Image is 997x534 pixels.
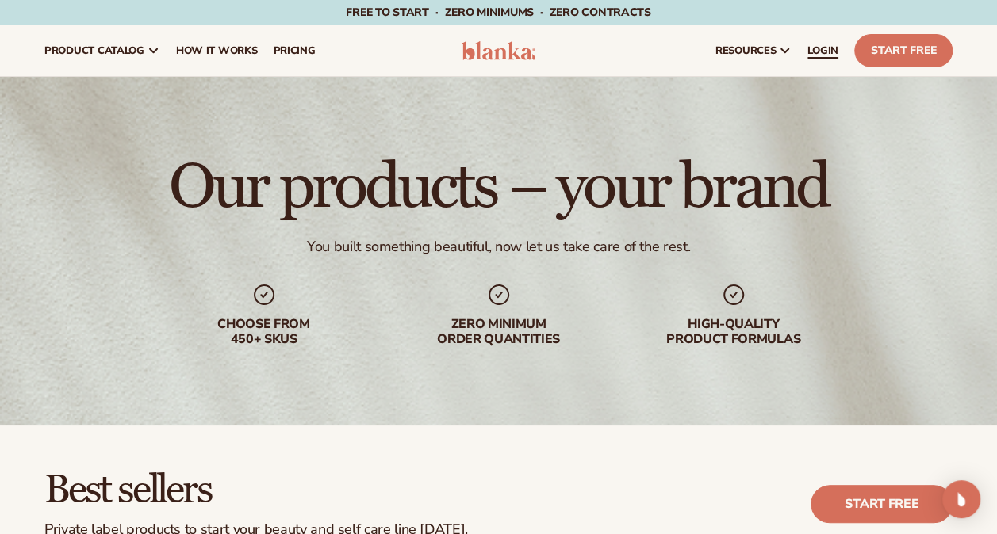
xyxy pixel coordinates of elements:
h1: Our products – your brand [169,155,828,219]
div: You built something beautiful, now let us take care of the rest. [307,238,690,256]
h2: Best sellers [44,470,468,512]
span: resources [715,44,776,57]
a: pricing [265,25,323,76]
a: product catalog [36,25,168,76]
span: pricing [273,44,315,57]
a: Start Free [854,34,953,67]
a: LOGIN [800,25,846,76]
div: Zero minimum order quantities [397,317,600,347]
a: resources [707,25,800,76]
span: How It Works [176,44,258,57]
div: Choose from 450+ Skus [163,317,366,347]
div: Open Intercom Messenger [942,480,980,518]
span: Free to start · ZERO minimums · ZERO contracts [346,5,650,20]
img: logo [462,41,536,60]
span: LOGIN [807,44,838,57]
a: How It Works [168,25,266,76]
a: Start free [811,485,953,523]
div: High-quality product formulas [632,317,835,347]
span: product catalog [44,44,144,57]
